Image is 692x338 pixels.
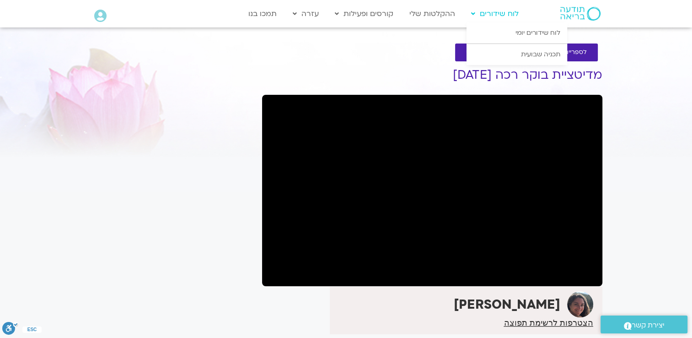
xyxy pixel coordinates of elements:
a: ההקלטות שלי [405,5,460,22]
img: תודעה בריאה [560,7,601,21]
a: קורסים ופעילות [330,5,398,22]
span: להקלטות שלי [466,49,503,56]
img: קרן גל [567,291,593,317]
span: יצירת קשר [632,319,665,332]
a: תמכו בנו [244,5,281,22]
h1: מדיטציית בוקר רכה [DATE] [262,68,602,82]
iframe: מרחב תרגול מדיטציה בבוקר עם קרן גל - 3.8.25 [262,95,602,286]
strong: [PERSON_NAME] [454,296,560,313]
a: להקלטות שלי [455,44,514,61]
a: הצטרפות לרשימת תפוצה [504,319,593,327]
a: לוח שידורים [467,5,523,22]
a: תכניה שבועית [467,44,567,65]
a: עזרה [288,5,323,22]
a: לוח שידורים יומי [467,22,567,44]
a: יצירת קשר [601,316,687,333]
